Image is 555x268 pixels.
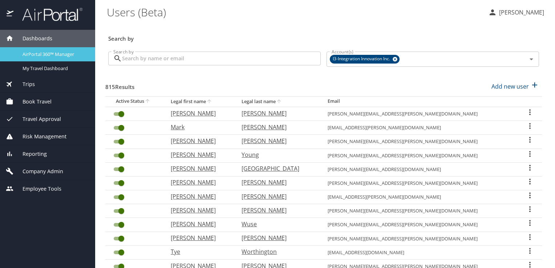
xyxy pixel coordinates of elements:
[485,6,547,19] button: [PERSON_NAME]
[13,185,61,193] span: Employee Tools
[23,51,86,58] span: AirPortal 360™ Manager
[7,7,14,21] img: icon-airportal.png
[322,162,518,176] td: [PERSON_NAME][EMAIL_ADDRESS][DOMAIN_NAME]
[322,107,518,121] td: [PERSON_NAME][EMAIL_ADDRESS][PERSON_NAME][DOMAIN_NAME]
[171,234,227,242] p: [PERSON_NAME]
[242,234,313,242] p: [PERSON_NAME]
[330,55,400,64] div: I3-Integration Innovation Inc.
[171,164,227,173] p: [PERSON_NAME]
[13,150,47,158] span: Reporting
[322,149,518,162] td: [PERSON_NAME][EMAIL_ADDRESS][PERSON_NAME][DOMAIN_NAME]
[322,204,518,218] td: [PERSON_NAME][EMAIL_ADDRESS][PERSON_NAME][DOMAIN_NAME]
[13,98,52,106] span: Book Travel
[13,34,52,42] span: Dashboards
[23,65,86,72] span: My Travel Dashboard
[171,109,227,118] p: [PERSON_NAME]
[526,54,536,64] button: Open
[171,123,227,131] p: Mark
[171,220,227,228] p: [PERSON_NAME]
[144,98,151,105] button: sort
[242,178,313,187] p: [PERSON_NAME]
[107,1,482,23] h1: Users (Beta)
[171,178,227,187] p: [PERSON_NAME]
[242,150,313,159] p: Young
[171,192,227,201] p: [PERSON_NAME]
[242,192,313,201] p: [PERSON_NAME]
[276,98,283,105] button: sort
[171,150,227,159] p: [PERSON_NAME]
[171,206,227,215] p: [PERSON_NAME]
[236,96,322,107] th: Legal last name
[242,220,313,228] p: Wuse
[330,55,394,63] span: I3-Integration Innovation Inc.
[13,115,61,123] span: Travel Approval
[171,247,227,256] p: Tye
[489,78,542,94] button: Add new user
[165,96,236,107] th: Legal first name
[322,218,518,232] td: [PERSON_NAME][EMAIL_ADDRESS][PERSON_NAME][DOMAIN_NAME]
[122,52,321,65] input: Search by name or email
[13,167,63,175] span: Company Admin
[14,7,82,21] img: airportal-logo.png
[242,164,313,173] p: [GEOGRAPHIC_DATA]
[242,137,313,145] p: [PERSON_NAME]
[105,78,134,91] h3: 815 Results
[497,8,544,17] p: [PERSON_NAME]
[322,232,518,245] td: [PERSON_NAME][EMAIL_ADDRESS][PERSON_NAME][DOMAIN_NAME]
[171,137,227,145] p: [PERSON_NAME]
[13,133,66,141] span: Risk Management
[322,176,518,190] td: [PERSON_NAME][EMAIL_ADDRESS][PERSON_NAME][DOMAIN_NAME]
[242,206,313,215] p: [PERSON_NAME]
[322,135,518,149] td: [PERSON_NAME][EMAIL_ADDRESS][PERSON_NAME][DOMAIN_NAME]
[322,245,518,259] td: [EMAIL_ADDRESS][DOMAIN_NAME]
[108,30,539,43] h3: Search by
[13,80,35,88] span: Trips
[322,190,518,204] td: [EMAIL_ADDRESS][PERSON_NAME][DOMAIN_NAME]
[322,96,518,107] th: Email
[242,123,313,131] p: [PERSON_NAME]
[105,96,165,107] th: Active Status
[491,82,529,91] p: Add new user
[206,98,213,105] button: sort
[242,109,313,118] p: [PERSON_NAME]
[242,247,313,256] p: Worthington
[322,121,518,135] td: [EMAIL_ADDRESS][PERSON_NAME][DOMAIN_NAME]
